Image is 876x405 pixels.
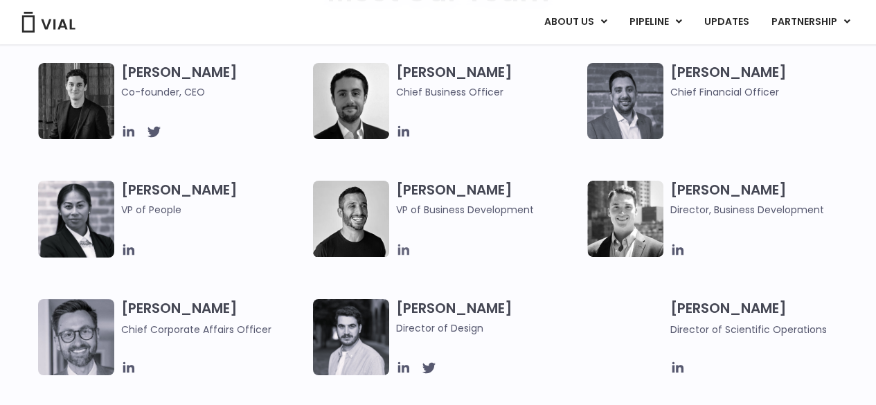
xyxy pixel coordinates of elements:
span: Director, Business Development [670,202,855,217]
a: UPDATES [693,10,760,34]
img: Headshot of smiling man named Samir [587,63,663,139]
img: Headshot of smiling man named Albert [313,299,389,375]
img: A black and white photo of a man in a suit attending a Summit. [38,63,114,139]
a: ABOUT USMenu Toggle [533,10,618,34]
img: A black and white photo of a smiling man in a suit at ARVO 2023. [587,181,663,257]
span: Chief Corporate Affairs Officer [121,323,271,336]
span: Chief Financial Officer [670,84,855,100]
span: VP of People [121,202,306,217]
img: Paolo-M [38,299,114,375]
img: Headshot of smiling woman named Sarah [587,299,663,375]
span: Chief Business Officer [396,84,581,100]
img: Catie [38,181,114,258]
h3: [PERSON_NAME] [396,181,581,217]
h3: [PERSON_NAME] [670,181,855,217]
h3: [PERSON_NAME] [670,63,855,100]
span: Director of Scientific Operations [670,323,827,336]
a: PIPELINEMenu Toggle [618,10,692,34]
h3: [PERSON_NAME] [396,63,581,100]
span: Co-founder, CEO [121,84,306,100]
a: PARTNERSHIPMenu Toggle [760,10,861,34]
h3: [PERSON_NAME] [121,63,306,100]
h3: [PERSON_NAME] [121,181,306,237]
h3: [PERSON_NAME] [121,299,306,337]
span: Director of Design [396,321,581,336]
img: Vial Logo [21,12,76,33]
h3: [PERSON_NAME] [670,299,855,337]
img: A black and white photo of a man in a suit holding a vial. [313,63,389,139]
span: VP of Business Development [396,202,581,217]
h3: [PERSON_NAME] [396,299,581,336]
img: A black and white photo of a man smiling. [313,181,389,257]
